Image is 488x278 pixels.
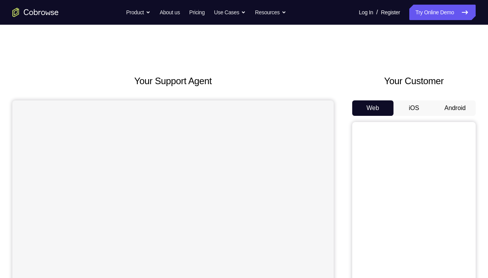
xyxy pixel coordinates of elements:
button: Use Cases [214,5,246,20]
button: iOS [393,100,435,116]
a: Pricing [189,5,204,20]
button: Web [352,100,393,116]
button: Product [126,5,150,20]
a: Log In [359,5,373,20]
h2: Your Customer [352,74,476,88]
a: Register [381,5,400,20]
button: Resources [255,5,286,20]
a: About us [160,5,180,20]
h2: Your Support Agent [12,74,334,88]
button: Android [434,100,476,116]
span: / [376,8,378,17]
a: Try Online Demo [409,5,476,20]
a: Go to the home page [12,8,59,17]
